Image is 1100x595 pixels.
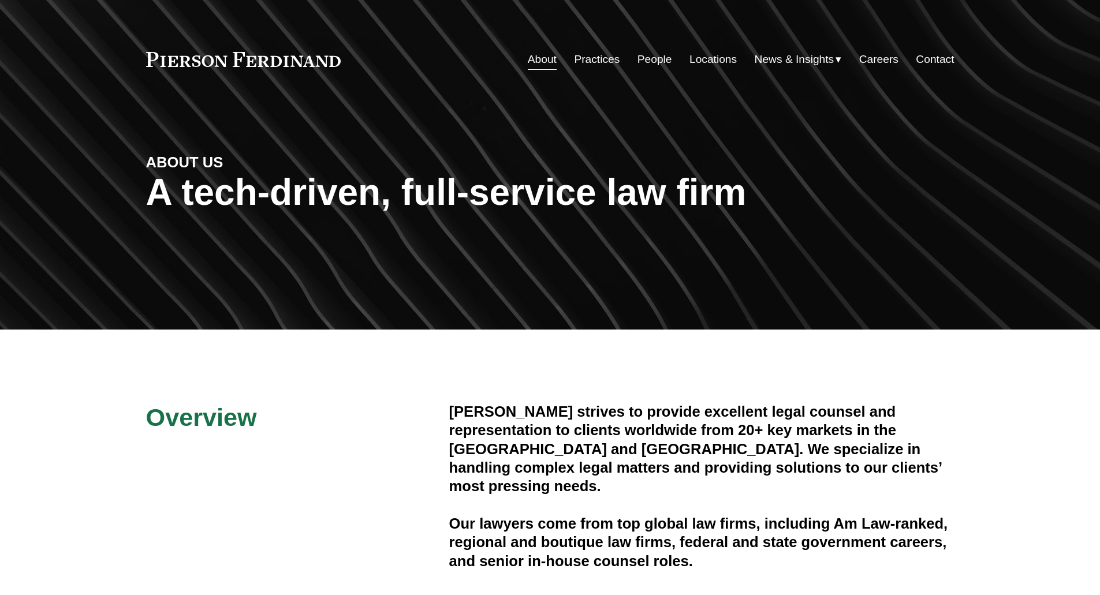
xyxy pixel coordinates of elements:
[637,48,672,70] a: People
[449,402,954,496] h4: [PERSON_NAME] strives to provide excellent legal counsel and representation to clients worldwide ...
[574,48,620,70] a: Practices
[146,154,223,170] strong: ABOUT US
[755,50,834,70] span: News & Insights
[755,48,842,70] a: folder dropdown
[859,48,898,70] a: Careers
[146,403,257,431] span: Overview
[689,48,737,70] a: Locations
[916,48,954,70] a: Contact
[528,48,557,70] a: About
[449,514,954,570] h4: Our lawyers come from top global law firms, including Am Law-ranked, regional and boutique law fi...
[146,171,954,214] h1: A tech-driven, full-service law firm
